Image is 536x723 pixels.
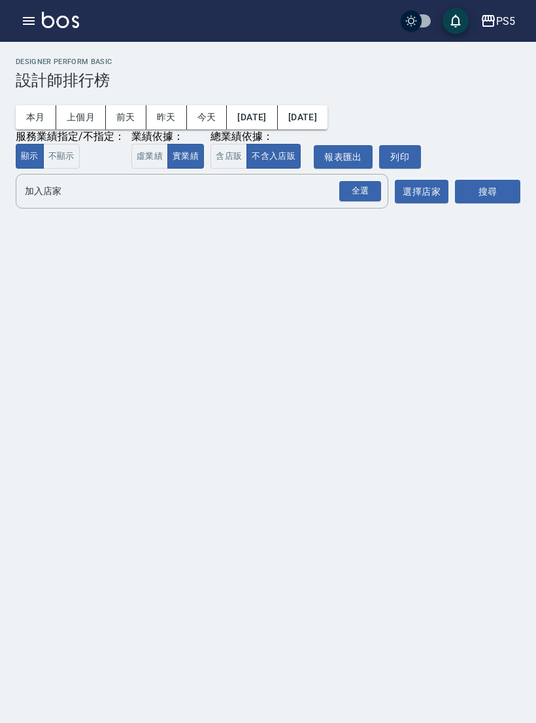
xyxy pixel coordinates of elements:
[475,8,520,35] button: PS5
[379,145,421,169] button: 列印
[337,178,384,204] button: Open
[443,8,469,34] button: save
[227,105,277,129] button: [DATE]
[131,130,204,144] div: 業績依據：
[339,181,381,201] div: 全選
[106,105,146,129] button: 前天
[16,58,520,66] h2: Designer Perform Basic
[314,145,373,169] button: 報表匯出
[395,180,448,204] button: 選擇店家
[210,144,247,169] button: 含店販
[455,180,520,204] button: 搜尋
[42,12,79,28] img: Logo
[16,105,56,129] button: 本月
[146,105,187,129] button: 昨天
[16,71,520,90] h3: 設計師排行榜
[187,105,227,129] button: 今天
[246,144,301,169] button: 不含入店販
[131,144,168,169] button: 虛業績
[16,144,44,169] button: 顯示
[496,13,515,29] div: PS5
[56,105,106,129] button: 上個月
[210,130,307,144] div: 總業績依據：
[22,180,363,203] input: 店家名稱
[16,130,125,144] div: 服務業績指定/不指定：
[167,144,204,169] button: 實業績
[278,105,327,129] button: [DATE]
[43,144,80,169] button: 不顯示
